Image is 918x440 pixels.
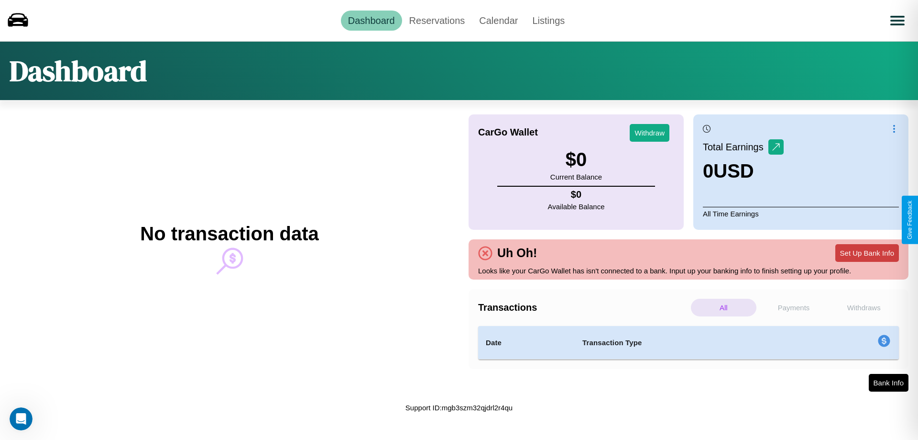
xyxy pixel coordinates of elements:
[869,374,908,392] button: Bank Info
[884,7,911,34] button: Open menu
[831,299,896,316] p: Withdraws
[402,11,472,31] a: Reservations
[478,127,538,138] h4: CarGo Wallet
[486,337,567,349] h4: Date
[405,401,513,414] p: Support ID: mgb3szm32qjdrl2r4qu
[703,207,899,220] p: All Time Earnings
[140,223,318,245] h2: No transaction data
[703,138,768,156] p: Total Earnings
[550,170,602,183] p: Current Balance
[548,200,605,213] p: Available Balance
[550,149,602,170] h3: $ 0
[691,299,756,316] p: All
[472,11,525,31] a: Calendar
[907,201,913,239] div: Give Feedback
[10,407,33,430] iframe: Intercom live chat
[835,244,899,262] button: Set Up Bank Info
[478,326,899,360] table: simple table
[341,11,402,31] a: Dashboard
[703,160,784,182] h3: 0 USD
[492,246,542,260] h4: Uh Oh!
[525,11,572,31] a: Listings
[548,189,605,200] h4: $ 0
[582,337,799,349] h4: Transaction Type
[630,124,669,142] button: Withdraw
[478,302,688,313] h4: Transactions
[478,264,899,277] p: Looks like your CarGo Wallet has isn't connected to a bank. Input up your banking info to finish ...
[10,51,147,90] h1: Dashboard
[761,299,827,316] p: Payments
